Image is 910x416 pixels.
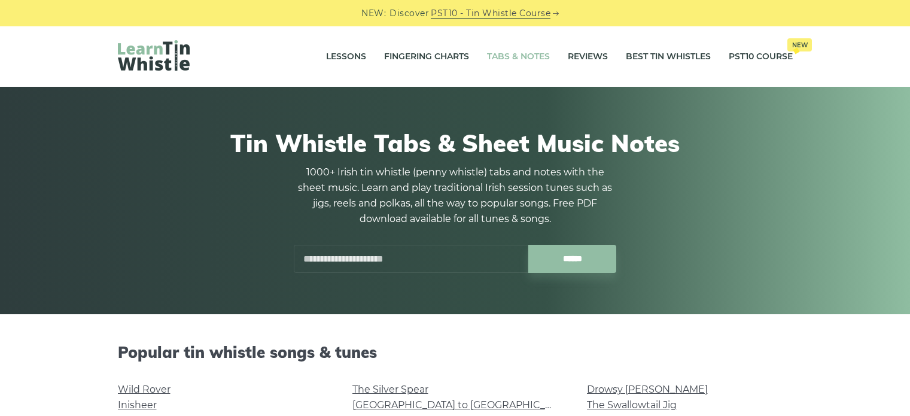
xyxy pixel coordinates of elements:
[384,42,469,72] a: Fingering Charts
[587,399,677,411] a: The Swallowtail Jig
[352,399,573,411] a: [GEOGRAPHIC_DATA] to [GEOGRAPHIC_DATA]
[118,129,793,157] h1: Tin Whistle Tabs & Sheet Music Notes
[568,42,608,72] a: Reviews
[587,384,708,395] a: Drowsy [PERSON_NAME]
[118,40,190,71] img: LearnTinWhistle.com
[118,343,793,362] h2: Popular tin whistle songs & tunes
[352,384,428,395] a: The Silver Spear
[118,384,171,395] a: Wild Rover
[118,399,157,411] a: Inisheer
[626,42,711,72] a: Best Tin Whistles
[487,42,550,72] a: Tabs & Notes
[326,42,366,72] a: Lessons
[787,38,812,51] span: New
[294,165,617,227] p: 1000+ Irish tin whistle (penny whistle) tabs and notes with the sheet music. Learn and play tradi...
[729,42,793,72] a: PST10 CourseNew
